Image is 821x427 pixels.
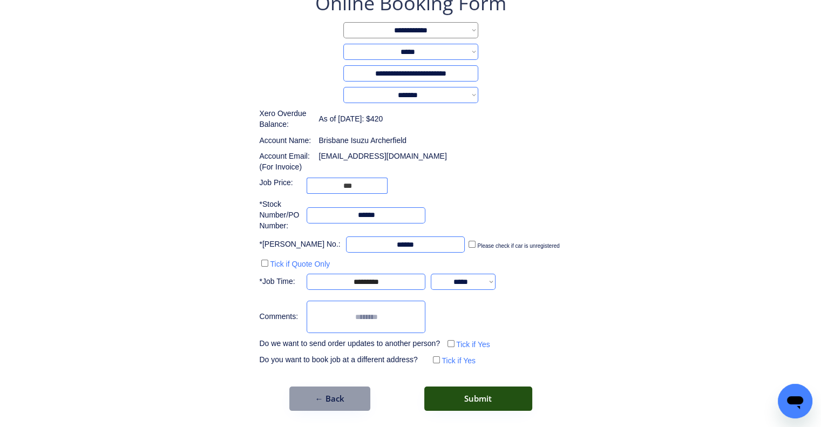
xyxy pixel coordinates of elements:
label: Please check if car is unregistered [477,243,559,249]
div: [EMAIL_ADDRESS][DOMAIN_NAME] [318,151,446,162]
div: Job Price: [259,178,301,188]
div: As of [DATE]: $420 [318,114,383,125]
div: Comments: [259,311,301,322]
div: Account Email: (For Invoice) [259,151,313,172]
div: Account Name: [259,135,313,146]
div: *Job Time: [259,276,301,287]
div: *[PERSON_NAME] No.: [259,239,340,250]
label: Tick if Quote Only [270,260,330,268]
div: Brisbane Isuzu Archerfield [318,135,406,146]
button: Submit [424,387,532,411]
div: *Stock Number/PO Number: [259,199,301,231]
label: Tick if Yes [456,340,490,349]
div: Do we want to send order updates to another person? [259,338,440,349]
button: ← Back [289,387,370,411]
div: Do you want to book job at a different address? [259,355,425,365]
iframe: Button to launch messaging window [778,384,812,418]
div: Xero Overdue Balance: [259,109,313,130]
label: Tick if Yes [442,356,476,365]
